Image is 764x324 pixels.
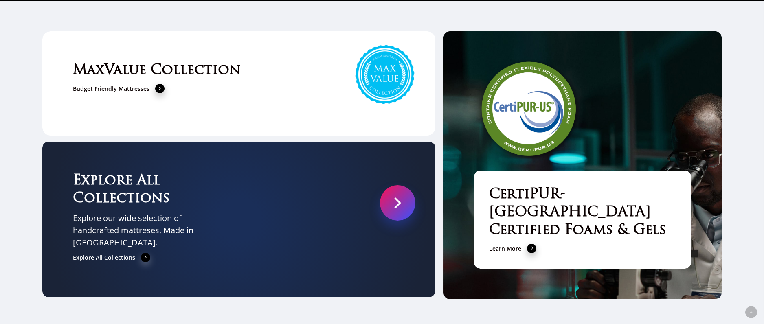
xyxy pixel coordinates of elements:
[745,306,757,318] a: Back to top
[73,172,200,208] h3: Explore All Collections
[73,84,165,94] a: Budget Friendly Mattresses
[489,186,676,240] h3: CertiPUR-[GEOGRAPHIC_DATA] Certified Foams & Gels
[73,212,200,249] p: Explore our wide selection of handcrafted mattreses, Made in [GEOGRAPHIC_DATA].
[73,62,405,80] h3: MaxValue Collection
[73,253,151,263] a: Explore All Collections
[489,244,537,254] a: Learn More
